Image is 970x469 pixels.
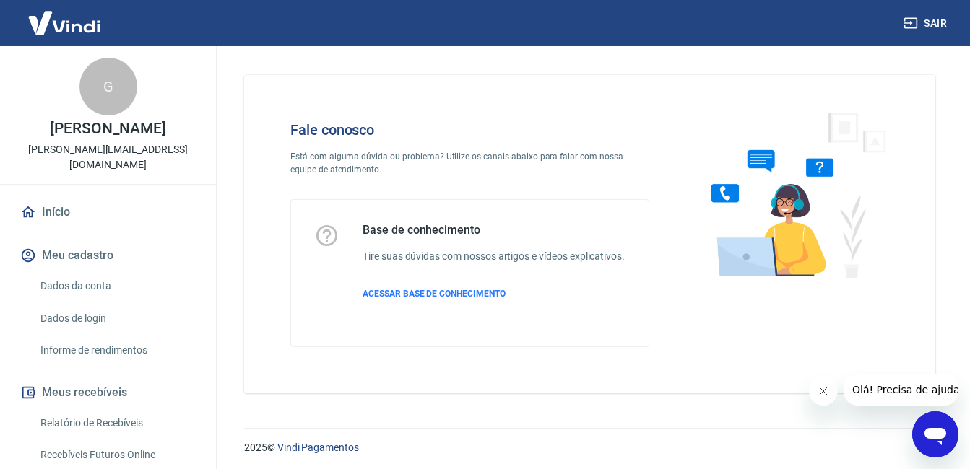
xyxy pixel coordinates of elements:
a: Relatório de Recebíveis [35,408,199,438]
a: Dados de login [35,304,199,333]
img: Fale conosco [683,98,902,291]
a: Vindi Pagamentos [277,442,359,453]
p: [PERSON_NAME][EMAIL_ADDRESS][DOMAIN_NAME] [12,142,204,172]
a: Início [17,196,199,228]
div: G [79,58,137,115]
p: 2025 © [244,440,935,455]
button: Meus recebíveis [17,377,199,408]
img: Vindi [17,1,111,45]
p: Está com alguma dúvida ou problema? Utilize os canais abaixo para falar com nossa equipe de atend... [290,150,649,176]
span: Olá! Precisa de ajuda? [9,10,121,22]
h5: Base de conhecimento [363,223,625,237]
span: ACESSAR BASE DE CONHECIMENTO [363,289,506,299]
h6: Tire suas dúvidas com nossos artigos e vídeos explicativos. [363,249,625,264]
a: Dados da conta [35,271,199,301]
button: Sair [901,10,953,37]
h4: Fale conosco [290,121,649,139]
iframe: Mensagem da empresa [844,374,958,406]
a: ACESSAR BASE DE CONHECIMENTO [363,287,625,300]
button: Meu cadastro [17,240,199,271]
p: [PERSON_NAME] [50,121,165,136]
iframe: Botão para abrir a janela de mensagens [912,411,958,457]
a: Informe de rendimentos [35,336,199,365]
iframe: Fechar mensagem [809,377,838,406]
